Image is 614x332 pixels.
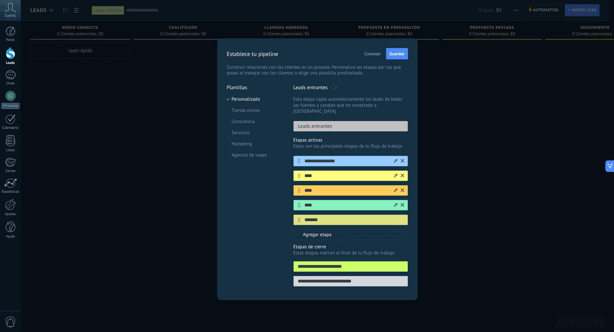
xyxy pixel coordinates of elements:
div: Correo [1,169,20,173]
button: Cancelar [362,49,384,58]
button: Guardar [386,48,408,59]
span: Cuenta [5,14,16,18]
li: Agencia de viajes [227,150,284,161]
div: Ajustes [1,212,20,216]
div: Leads [1,61,20,65]
div: Calendario [1,126,20,130]
li: Tienda online [227,105,284,116]
p: Leads entrantes [293,84,328,91]
span: Cancelar [365,51,381,56]
div: Listas [1,148,20,152]
p: Esta etapa capta automáticamente los leads de todas las fuentes y canales que ha conectado a [GEO... [293,96,408,114]
p: Plantillas [227,84,284,91]
p: Estas son las principales etapas de tu flujo de trabajo [293,143,408,149]
p: Construir relaciones con los clientes es un proceso. Personaliza las etapas por las que pasas al ... [227,65,408,76]
p: Etapas activas [293,137,408,143]
li: Consultoria [227,116,284,127]
p: Establece tu pipeline [227,50,278,58]
li: Personalizado [227,94,284,105]
div: Chats [1,81,20,86]
div: Panel [1,38,20,42]
li: Marketing [227,138,284,150]
span: Agregar etapa [303,232,332,238]
div: WhatsApp [1,103,20,109]
div: Estadísticas [1,190,20,194]
li: Servicios [227,127,284,138]
div: Ayuda [1,235,20,239]
span: Guardar [390,51,405,56]
p: Leads entrantes [294,123,332,129]
p: Etapas de cierre [293,244,408,250]
p: Estas etapas marcan el final de tu flujo de trabajo [293,250,408,256]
